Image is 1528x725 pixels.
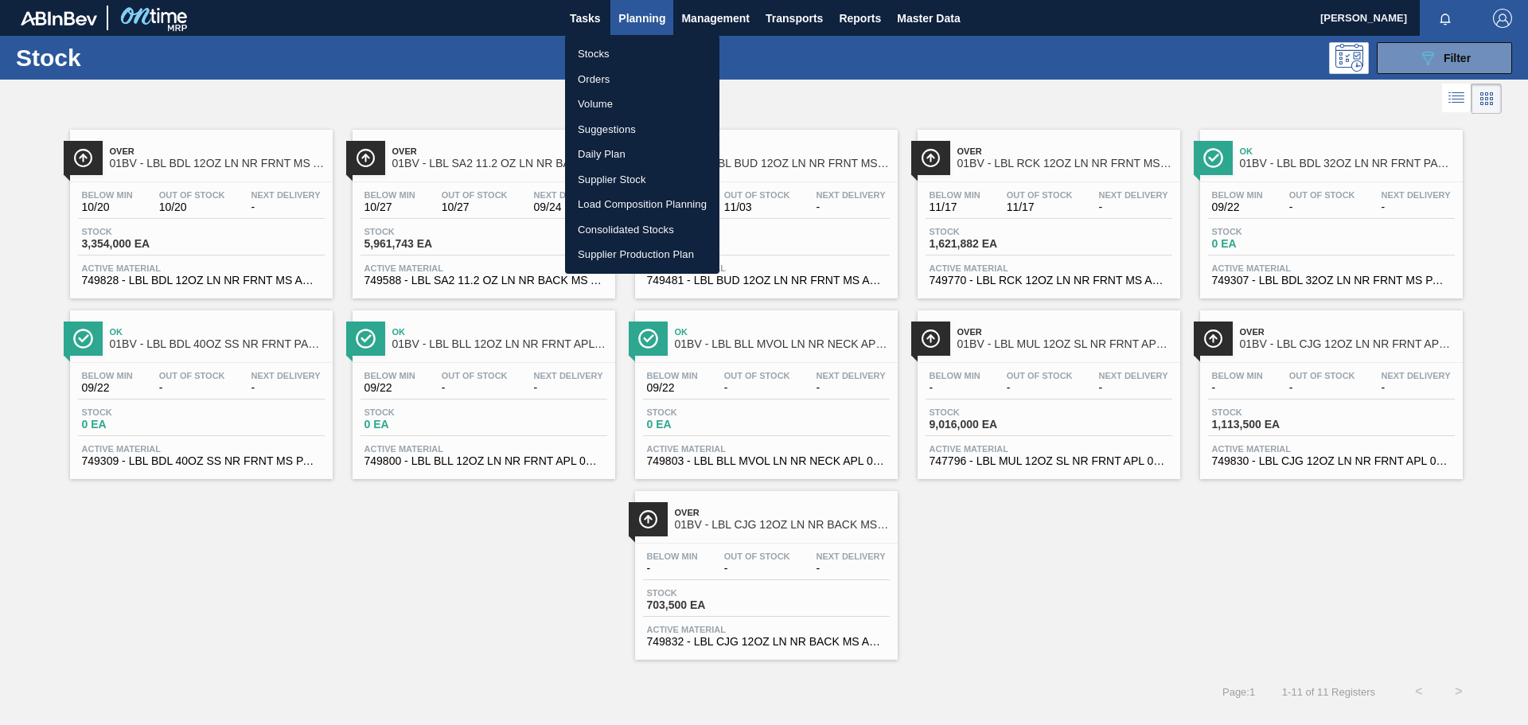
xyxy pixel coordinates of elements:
[565,67,719,92] a: Orders
[565,142,719,167] a: Daily Plan
[565,92,719,117] a: Volume
[565,192,719,217] a: Load Composition Planning
[565,217,719,243] a: Consolidated Stocks
[565,117,719,142] a: Suggestions
[565,167,719,193] a: Supplier Stock
[565,41,719,67] a: Stocks
[565,242,719,267] a: Supplier Production Plan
